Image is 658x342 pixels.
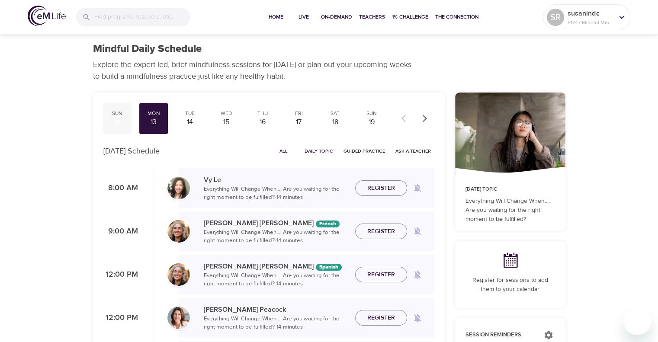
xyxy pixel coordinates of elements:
[367,313,395,323] span: Register
[407,264,428,285] span: Remind me when a class goes live every Monday at 12:00 PM
[568,8,613,19] p: susanindc
[252,117,273,127] div: 16
[204,261,348,272] p: [PERSON_NAME] [PERSON_NAME]
[167,307,190,329] img: Susan_Peacock-min.jpg
[301,144,337,158] button: Daily Topic
[288,117,310,127] div: 17
[359,13,385,22] span: Teachers
[316,264,342,271] div: The episodes in this programs will be in Spanish
[324,117,346,127] div: 18
[305,147,333,155] span: Daily Topic
[107,110,128,117] div: Sun
[103,182,138,194] p: 8:00 AM
[215,110,237,117] div: Wed
[392,144,434,158] button: Ask a Teacher
[273,147,294,155] span: All
[204,304,348,315] p: [PERSON_NAME] Peacock
[93,43,202,55] h1: Mindful Daily Schedule
[395,147,431,155] span: Ask a Teacher
[204,175,348,185] p: Vy Le
[355,267,407,283] button: Register
[367,183,395,194] span: Register
[465,197,555,224] p: Everything Will Change When...: Are you waiting for the right moment to be fulfilled?
[355,310,407,326] button: Register
[103,269,138,281] p: 12:00 PM
[407,221,428,242] span: Remind me when a class goes live every Monday at 9:00 AM
[28,6,66,26] img: logo
[204,315,348,332] p: Everything Will Change When...: Are you waiting for the right moment to be fulfilled? · 14 minutes
[547,9,564,26] div: SR
[107,117,128,127] div: 12
[435,13,478,22] span: The Connection
[407,307,428,328] span: Remind me when a class goes live every Monday at 12:00 PM
[103,145,160,157] p: [DATE] Schedule
[324,110,346,117] div: Sat
[355,180,407,196] button: Register
[270,144,298,158] button: All
[93,59,417,82] p: Explore the expert-led, brief mindfulness sessions for [DATE] or plan out your upcoming weeks to ...
[103,226,138,237] p: 9:00 AM
[316,221,340,227] div: The episodes in this programs will be in French
[465,185,555,193] p: [DATE] Topic
[321,13,352,22] span: On-Demand
[361,117,382,127] div: 19
[143,110,164,117] div: Mon
[167,220,190,243] img: Maria%20Alonso%20Martinez.png
[167,177,190,199] img: vy-profile-good-3.jpg
[143,117,164,127] div: 13
[204,272,348,288] p: Everything Will Change When...: Are you waiting for the right moment to be fulfilled? · 14 minutes
[204,228,348,245] p: Everything Will Change When...: Are you waiting for the right moment to be fulfilled? · 14 minutes
[361,110,382,117] div: Sun
[204,185,348,202] p: Everything Will Change When...: Are you waiting for the right moment to be fulfilled? · 14 minutes
[103,312,138,324] p: 12:00 PM
[252,110,273,117] div: Thu
[204,218,348,228] p: [PERSON_NAME] [PERSON_NAME]
[465,276,555,294] p: Register for sessions to add them to your calendar
[465,331,535,339] p: Session Reminders
[367,226,395,237] span: Register
[343,147,385,155] span: Guided Practice
[94,8,190,26] input: Find programs, teachers, etc...
[623,307,651,335] iframe: Button to launch messaging window
[266,13,286,22] span: Home
[367,269,395,280] span: Register
[215,117,237,127] div: 15
[568,19,613,26] p: 81747 Mindful Minutes
[340,144,388,158] button: Guided Practice
[288,110,310,117] div: Fri
[167,263,190,286] img: Maria%20Alonso%20Martinez.png
[355,224,407,240] button: Register
[293,13,314,22] span: Live
[392,13,428,22] span: 1% Challenge
[407,178,428,198] span: Remind me when a class goes live every Monday at 8:00 AM
[179,110,201,117] div: Tue
[179,117,201,127] div: 14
